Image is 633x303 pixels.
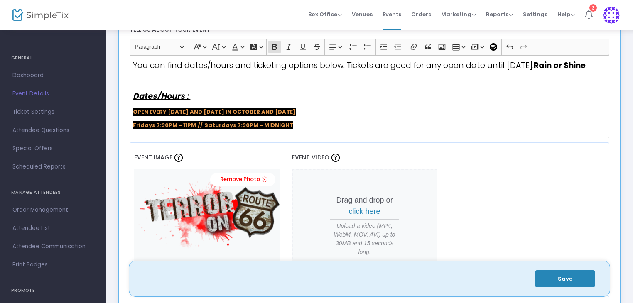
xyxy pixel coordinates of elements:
[12,161,93,172] span: Scheduled Reports
[534,60,586,71] strong: Rain or Shine
[133,90,189,102] u: Dates/Hours :
[292,153,329,161] span: Event Video
[349,207,380,215] span: click here
[12,88,93,99] span: Event Details
[210,173,275,186] a: Remove Photo
[12,259,93,270] span: Print Badges
[134,169,280,260] img: 638901877099923426terror-logovic.png
[12,205,93,215] span: Order Management
[12,107,93,117] span: Ticket Settings
[12,125,93,136] span: Attendee Questions
[133,108,296,116] strong: OPEN EVERY [DATE] AND [DATE] IN OCTOBER AND [DATE]
[131,41,187,54] button: Paragraph
[12,223,93,234] span: Attendee List
[130,55,610,138] div: Rich Text Editor, main
[11,50,95,66] h4: GENERAL
[198,121,203,129] strong: //
[12,241,93,252] span: Attendee Communication
[523,4,547,25] span: Settings
[135,42,178,52] span: Paragraph
[330,222,399,257] span: Upload a video (MP4, WebM, MOV, AVI) up to 30MB and 15 seconds long.
[12,143,93,154] span: Special Offers
[383,4,401,25] span: Events
[331,154,340,162] img: question-mark
[557,10,575,18] span: Help
[330,195,399,217] p: Drag and drop or
[352,4,373,25] span: Venues
[133,121,196,129] strong: Fridays 7:30PM - 11PM
[589,4,597,12] div: 3
[130,39,610,55] div: Editor toolbar
[11,282,95,299] h4: PROMOTE
[204,121,293,129] strong: Saturdays 7:30PM - MIDNIGHT
[125,22,613,39] label: Tell us about your event
[133,60,587,71] span: You can find dates/hours and ticketing options below. Tickets are good for any open date until [D...
[411,4,431,25] span: Orders
[12,70,93,81] span: Dashboard
[11,184,95,201] h4: MANAGE ATTENDEES
[174,154,183,162] img: question-mark
[441,10,476,18] span: Marketing
[486,10,513,18] span: Reports
[134,153,172,161] span: Event Image
[308,10,342,18] span: Box Office
[535,270,595,287] button: Save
